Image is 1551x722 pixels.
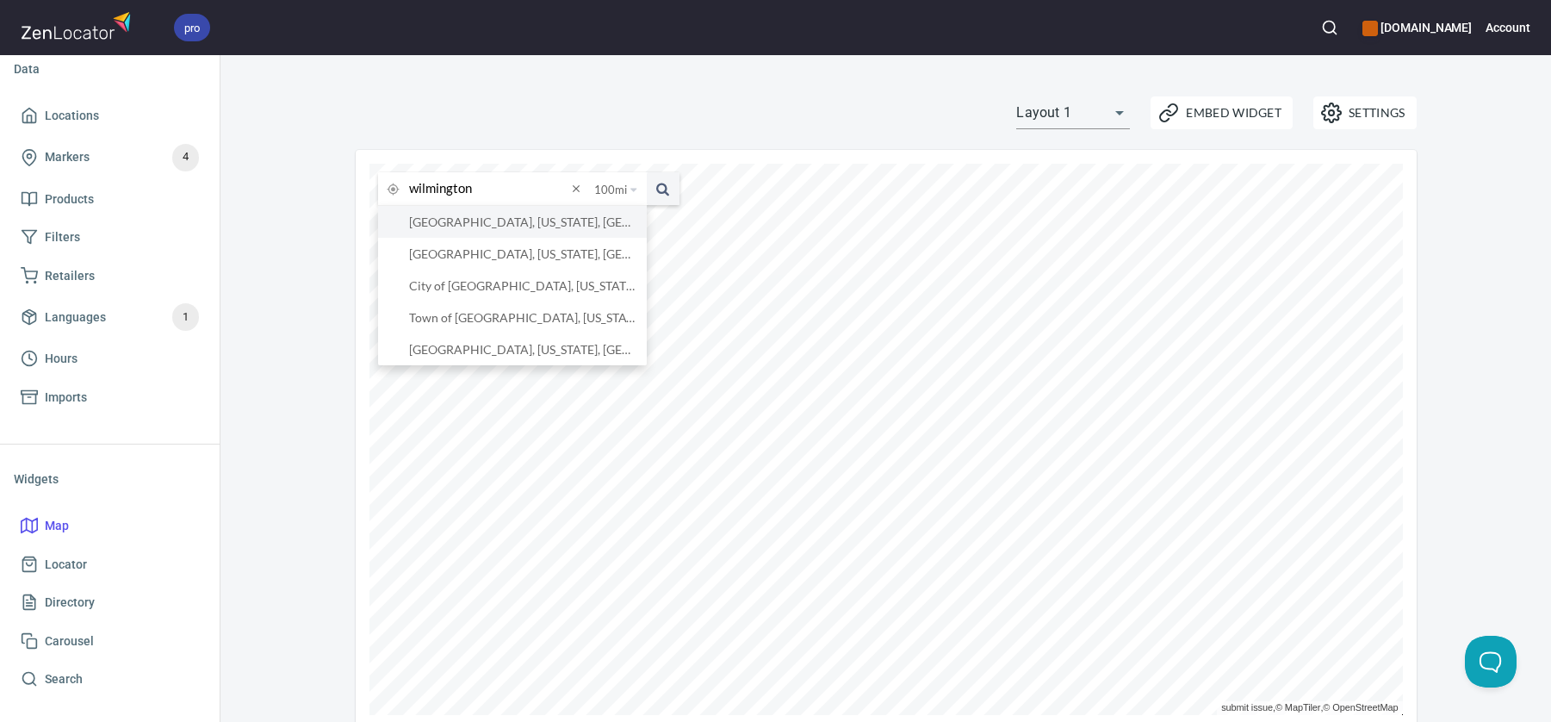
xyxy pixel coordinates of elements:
span: Locator [45,554,87,576]
span: Carousel [45,631,94,652]
span: Markers [45,146,90,168]
div: pro [174,14,210,41]
span: Hours [45,348,78,370]
span: Locations [45,105,99,127]
span: Retailers [45,265,95,287]
li: Widgets [14,458,206,500]
li: Wilmington, Delaware, United States [378,238,647,270]
button: Account [1486,9,1530,47]
a: Carousel [14,622,206,661]
span: Settings [1325,103,1405,123]
li: Wilmington, North Carolina, United States [378,206,647,238]
button: color-CE600E [1362,21,1378,36]
div: Manage your apps [1362,9,1472,47]
span: Languages [45,307,106,328]
a: Retailers [14,257,206,296]
a: Locator [14,545,206,584]
a: Map [14,507,206,545]
img: zenlocator [21,7,136,44]
a: Imports [14,378,206,417]
span: Directory [45,592,95,613]
span: Map [45,515,69,537]
a: ZenLocator [1402,714,1403,715]
li: City of Wilmington, Delaware, United States [378,270,647,302]
input: search [409,172,567,205]
button: Settings [1313,96,1416,129]
a: Search [14,660,206,699]
span: 100 mi [594,173,627,206]
a: Markers4 [14,135,206,180]
a: Filters [14,218,206,257]
span: 4 [172,147,199,167]
iframe: Help Scout Beacon - Open [1465,636,1517,688]
li: Data [14,48,206,90]
button: Search [1311,9,1349,47]
span: Search [45,669,83,690]
a: Directory [14,583,206,622]
button: Embed Widget [1151,96,1293,129]
span: Embed Widget [1162,103,1281,123]
span: Filters [45,227,80,248]
a: Locations [14,96,206,135]
canvas: Map [369,164,1403,715]
a: Products [14,180,206,219]
a: Languages1 [14,295,206,339]
li: Town of Wilmington, Massachusetts, United States [378,302,647,333]
span: pro [174,19,210,37]
h6: [DOMAIN_NAME] [1362,18,1472,37]
li: Wilmington, Massachusetts, United States [378,333,647,365]
span: Products [45,189,94,210]
div: Layout 1 [1016,99,1130,127]
span: Imports [45,387,87,408]
a: Hours [14,339,206,378]
span: 1 [172,308,199,327]
h6: Account [1486,18,1530,37]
